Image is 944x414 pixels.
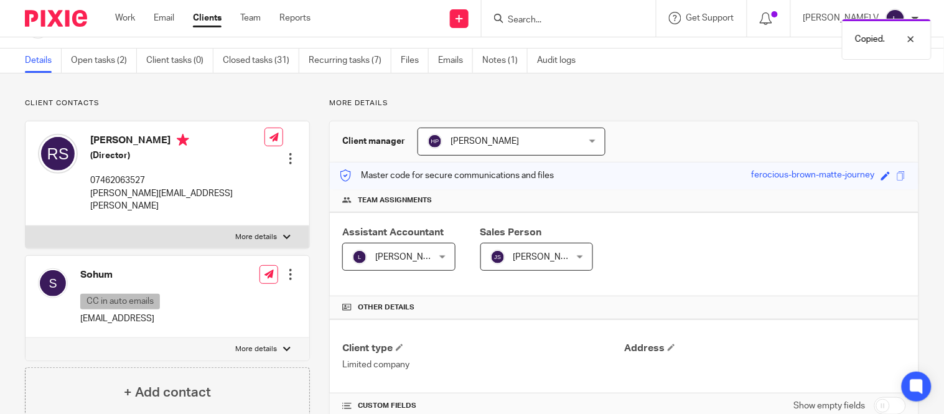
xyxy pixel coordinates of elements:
p: More details [235,344,277,354]
span: Other details [358,303,414,313]
span: [PERSON_NAME] V [375,253,451,261]
a: Work [115,12,135,24]
span: Assistant Accountant [342,227,444,237]
img: svg%3E [428,134,442,149]
img: svg%3E [352,250,367,265]
h3: Client manager [342,135,405,148]
p: 07462063527 [90,174,264,187]
img: svg%3E [38,134,78,174]
p: Client contacts [25,98,310,108]
p: More details [235,232,277,242]
span: Team assignments [358,195,432,205]
img: svg%3E [38,268,68,298]
img: Pixie [25,10,87,27]
a: Client tasks (0) [146,49,213,73]
a: Open tasks (2) [71,49,137,73]
span: [PERSON_NAME] [451,137,519,146]
h4: [PERSON_NAME] [90,134,264,149]
h5: (Director) [90,149,264,162]
h4: + Add contact [124,383,211,402]
p: Copied. [855,33,885,45]
i: Primary [177,134,189,146]
a: Reports [279,12,311,24]
p: [PERSON_NAME][EMAIL_ADDRESS][PERSON_NAME] [90,187,264,213]
a: Email [154,12,174,24]
a: Clients [193,12,222,24]
p: Limited company [342,359,624,371]
a: Closed tasks (31) [223,49,299,73]
p: CC in auto emails [80,294,160,309]
div: ferocious-brown-matte-journey [752,169,875,183]
img: svg%3E [886,9,905,29]
span: [PERSON_NAME] [513,253,582,261]
h4: Address [624,342,906,355]
p: Master code for secure communications and files [339,169,554,182]
img: svg%3E [490,250,505,265]
a: Recurring tasks (7) [309,49,391,73]
h4: CUSTOM FIELDS [342,401,624,411]
a: Notes (1) [482,49,528,73]
a: Audit logs [537,49,585,73]
a: Files [401,49,429,73]
a: Team [240,12,261,24]
a: Details [25,49,62,73]
p: More details [329,98,919,108]
h4: Sohum [80,268,163,281]
h4: Client type [342,342,624,355]
a: Emails [438,49,473,73]
span: Sales Person [480,227,542,237]
p: [EMAIL_ADDRESS] [80,313,163,325]
label: Show empty fields [794,400,866,412]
